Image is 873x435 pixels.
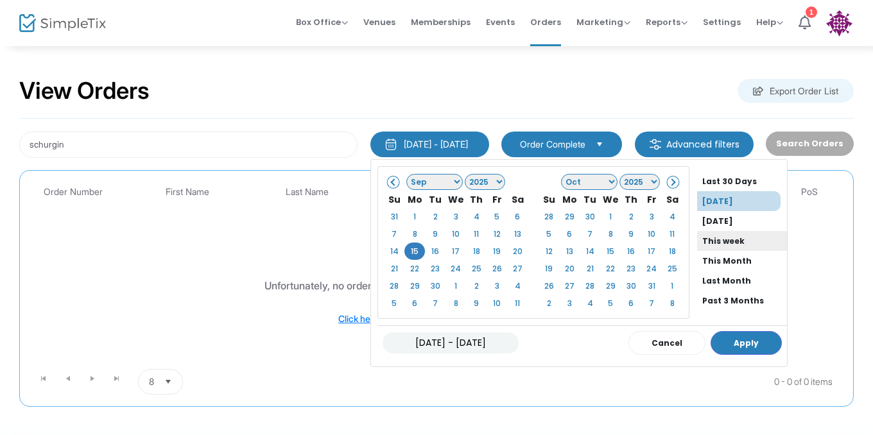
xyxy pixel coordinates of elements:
td: 8 [445,294,466,312]
td: 18 [466,243,487,260]
span: Last Name [286,187,329,198]
th: Mo [559,191,580,208]
li: Past 3 Months [697,291,787,311]
td: 4 [580,294,600,312]
td: 7 [580,225,600,243]
td: 10 [487,294,507,312]
m-button: Advanced filters [635,132,754,157]
th: Tu [580,191,600,208]
button: Cancel [628,331,705,355]
td: 11 [507,294,528,312]
td: 4 [466,208,487,225]
span: Box Office [296,16,348,28]
li: Past 12 Months [697,311,787,330]
td: 12 [539,243,559,260]
h2: View Orders [19,77,150,105]
span: First Name [166,187,209,198]
td: 24 [641,260,662,277]
td: 1 [662,277,682,294]
td: 25 [466,260,487,277]
td: 27 [559,277,580,294]
td: 2 [539,294,559,312]
td: 17 [445,243,466,260]
span: PoS [801,187,818,198]
td: 5 [600,294,621,312]
td: 28 [539,208,559,225]
span: Venues [363,6,395,38]
img: filter [649,138,662,151]
td: 22 [404,260,425,277]
td: 30 [425,277,445,294]
td: 9 [621,225,641,243]
span: Click here to expand your search to the last year [338,313,535,324]
th: Th [621,191,641,208]
button: Select [591,137,609,151]
td: 10 [641,225,662,243]
div: Data table [26,177,847,364]
div: [DATE] - [DATE] [404,138,468,151]
span: Settings [703,6,741,38]
td: 22 [600,260,621,277]
th: Th [466,191,487,208]
th: Sa [662,191,682,208]
td: 21 [384,260,404,277]
li: This week [697,231,787,251]
td: 3 [445,208,466,225]
td: 28 [384,277,404,294]
span: Events [486,6,515,38]
kendo-pager-info: 0 - 0 of 0 items [311,369,833,395]
td: 5 [539,225,559,243]
th: We [445,191,466,208]
td: 24 [445,260,466,277]
th: Su [539,191,559,208]
td: 5 [384,294,404,312]
td: 16 [425,243,445,260]
td: 8 [404,225,425,243]
th: Mo [404,191,425,208]
th: Total Tickets [359,177,435,207]
td: 3 [641,208,662,225]
td: 29 [559,208,580,225]
td: 13 [559,243,580,260]
li: [DATE] [697,191,781,211]
td: 30 [580,208,600,225]
td: 7 [425,294,445,312]
td: 2 [621,208,641,225]
td: 20 [559,260,580,277]
li: Last 30 Days [697,171,787,191]
li: This Month [697,251,787,271]
td: 6 [621,294,641,312]
td: 23 [621,260,641,277]
td: 29 [404,277,425,294]
td: 26 [487,260,507,277]
td: 2 [425,208,445,225]
td: 19 [539,260,559,277]
span: Orders [530,6,561,38]
td: 16 [621,243,641,260]
button: [DATE] - [DATE] [370,132,489,157]
td: 4 [507,277,528,294]
td: 25 [662,260,682,277]
span: Order Number [44,187,103,198]
td: 5 [487,208,507,225]
span: Reports [646,16,687,28]
li: [DATE] [697,211,787,231]
td: 20 [507,243,528,260]
td: 14 [580,243,600,260]
td: 23 [425,260,445,277]
td: 15 [600,243,621,260]
button: Select [159,370,177,394]
td: 3 [487,277,507,294]
td: 18 [662,243,682,260]
li: Last Month [697,271,787,291]
td: 12 [487,225,507,243]
td: 6 [559,225,580,243]
th: We [600,191,621,208]
img: monthly [385,138,397,151]
th: Fr [641,191,662,208]
td: 15 [404,243,425,260]
div: Unfortunately, no orders were found. Please try adjusting the filters above. [264,278,609,293]
td: 8 [600,225,621,243]
td: 31 [641,277,662,294]
td: 7 [384,225,404,243]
